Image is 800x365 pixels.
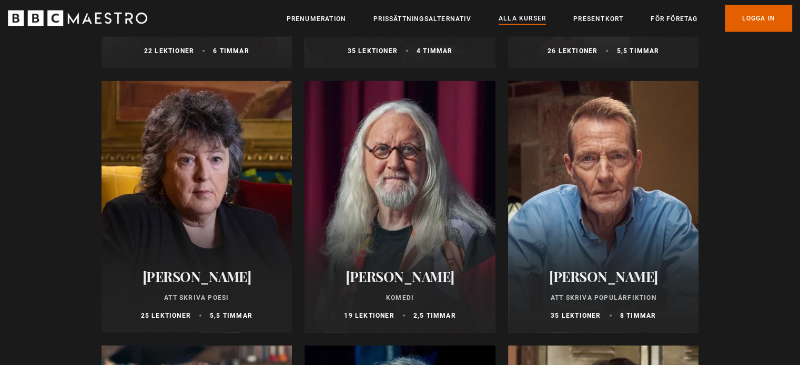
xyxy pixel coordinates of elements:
font: Att skriva populärfiktion [551,294,656,301]
font: 19 lektioner [344,312,394,319]
font: 35 lektioner [551,312,601,319]
font: 22 lektioner [144,47,194,55]
font: Prissättningsalternativ [373,15,471,23]
font: 5,5 timmar [616,47,659,55]
font: 6 timmar [213,47,249,55]
font: [PERSON_NAME] [346,267,454,286]
font: 8 timmar [620,312,656,319]
font: 35 lektioner [347,47,397,55]
font: För företag [651,15,697,23]
a: Prissättningsalternativ [373,14,471,24]
font: Prenumeration [287,15,347,23]
font: [PERSON_NAME] [143,267,251,286]
a: [PERSON_NAME] Att skriva poesi 25 lektioner 5,5 timmar [102,81,292,333]
font: 4 timmar [417,47,453,55]
font: Komedi [386,294,414,301]
font: Att skriva poesi [164,294,229,301]
a: Logga in [725,5,792,32]
a: [PERSON_NAME] Komedi 19 lektioner 2,5 timmar [305,81,495,333]
font: Alla kurser [499,15,546,22]
font: 5,5 timmar [210,312,252,319]
font: 25 lektioner [141,312,191,319]
font: 2,5 timmar [413,312,456,319]
font: 26 lektioner [548,47,598,55]
font: Presentkort [573,15,623,23]
a: Alla kurser [499,13,546,25]
a: Prenumeration [287,14,347,24]
svg: BBC Maestro [8,11,147,26]
a: Presentkort [573,14,623,24]
a: För företag [651,14,697,24]
a: [PERSON_NAME] Att skriva populärfiktion 35 lektioner 8 timmar [508,81,699,333]
nav: Primär [287,5,792,32]
font: [PERSON_NAME] [549,267,658,286]
font: Logga in [742,15,775,23]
